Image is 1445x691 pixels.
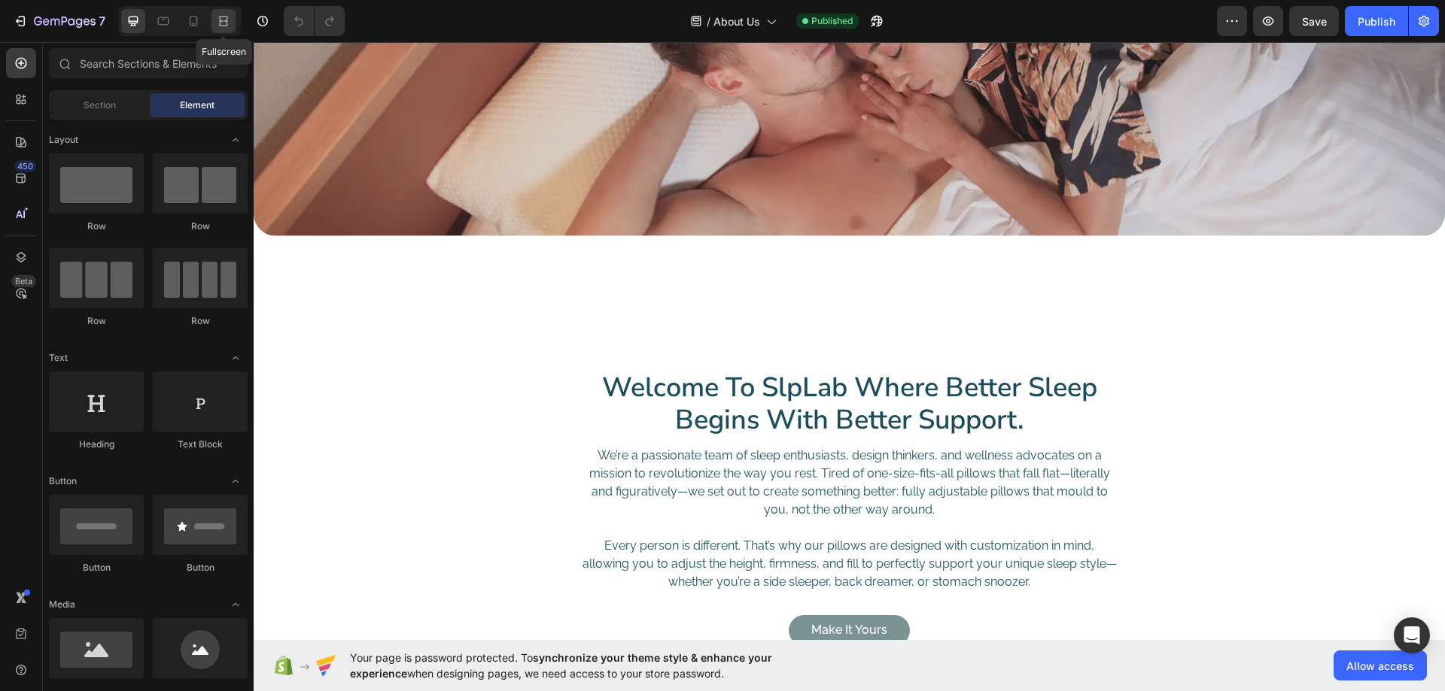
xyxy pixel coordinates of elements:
[49,561,144,574] div: Button
[327,405,865,549] p: We’re a passionate team of sleep enthusiasts, design thinkers, and wellness advocates on a missio...
[224,128,248,152] span: Toggle open
[811,14,853,28] span: Published
[180,98,214,112] span: Element
[49,220,144,233] div: Row
[224,593,248,617] span: Toggle open
[1302,15,1327,28] span: Save
[1289,6,1339,36] button: Save
[49,438,144,451] div: Heading
[350,650,831,681] span: Your page is password protected. To when designing pages, we need access to your store password.
[707,14,710,29] span: /
[1358,14,1395,29] div: Publish
[99,12,105,30] p: 7
[49,351,68,365] span: Text
[535,573,656,604] a: Make It Yours
[713,14,760,29] span: About Us
[153,314,248,328] div: Row
[153,220,248,233] div: Row
[49,474,77,488] span: Button
[350,651,772,680] span: synchronize your theme style & enhance your experience
[254,42,1445,640] iframe: Design area
[1334,650,1427,680] button: Allow access
[1394,617,1430,653] div: Open Intercom Messenger
[224,346,248,370] span: Toggle open
[284,6,345,36] div: Undo/Redo
[153,561,248,574] div: Button
[326,328,866,396] h2: Welcome To SlpLab Where Better Sleep Begins With Better Support.
[1346,658,1414,674] span: Allow access
[11,275,36,287] div: Beta
[6,6,112,36] button: 7
[49,48,248,78] input: Search Sections & Elements
[49,133,78,147] span: Layout
[84,98,116,112] span: Section
[49,314,144,328] div: Row
[14,160,36,172] div: 450
[558,580,634,596] p: Make It Yours
[1345,6,1408,36] button: Publish
[49,598,75,611] span: Media
[224,469,248,493] span: Toggle open
[153,438,248,451] div: Text Block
